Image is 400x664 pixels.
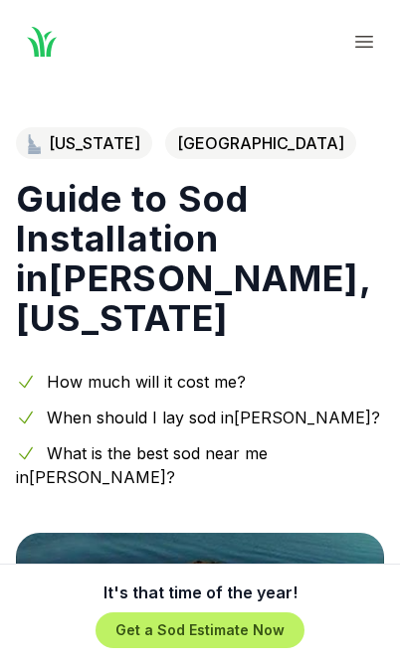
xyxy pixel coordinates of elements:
[96,612,304,648] button: Get a Sod Estimate Now
[16,443,268,487] a: What is the best sod near me in[PERSON_NAME]?
[47,372,246,392] a: How much will it cost me?
[47,408,380,427] a: When should I lay sod in[PERSON_NAME]?
[28,134,41,154] img: Idaho state outline
[16,179,384,338] h1: Guide to Sod Installation in [PERSON_NAME] , [US_STATE]
[103,581,298,604] p: It's that time of the year!
[16,127,152,159] a: [US_STATE]
[165,127,356,159] span: [GEOGRAPHIC_DATA]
